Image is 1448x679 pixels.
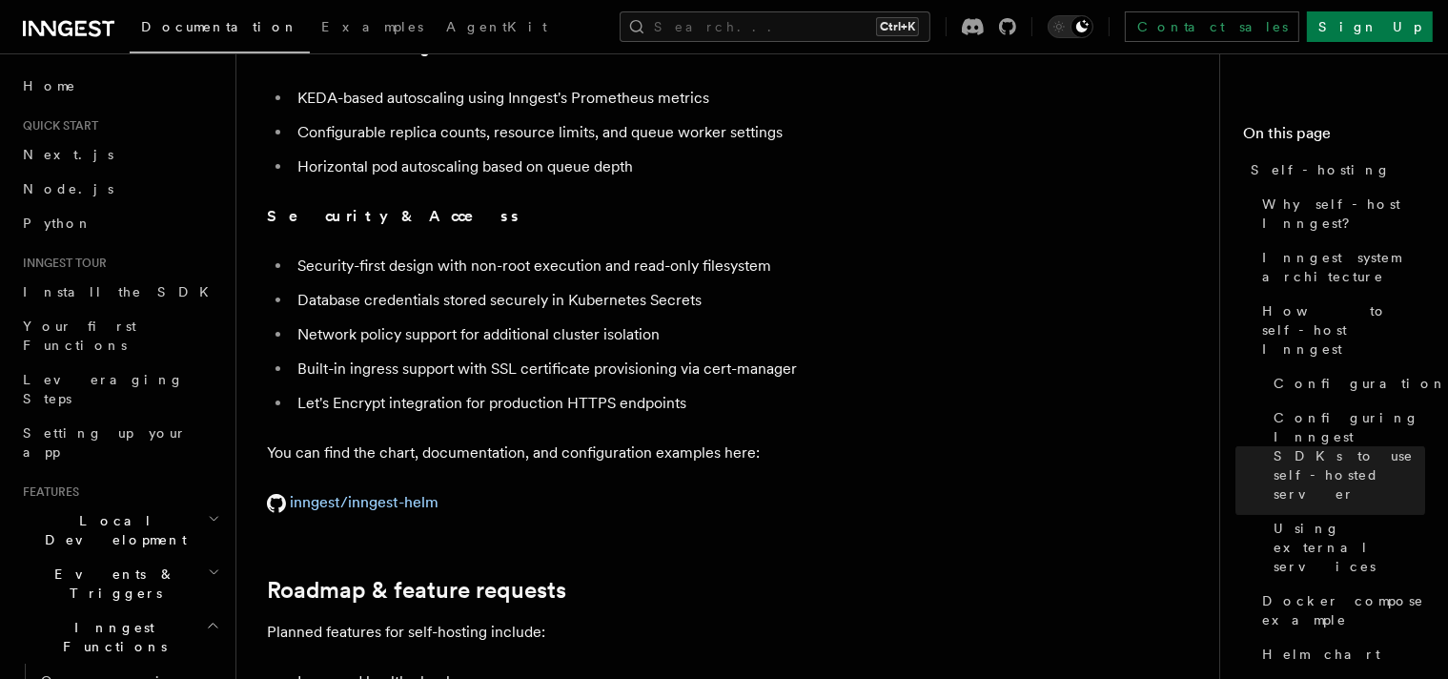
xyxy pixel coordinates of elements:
span: Quick start [15,118,98,134]
a: Node.js [15,172,224,206]
span: Docker compose example [1262,591,1425,629]
a: Helm chart [1254,637,1425,671]
span: Features [15,484,79,500]
a: Documentation [130,6,310,53]
span: Your first Functions [23,319,136,353]
a: Using external services [1266,511,1425,584]
a: Setting up your app [15,416,224,469]
a: inngest/inngest-helm [267,493,438,511]
button: Inngest Functions [15,610,224,664]
span: Helm chart [1262,645,1380,664]
a: Contact sales [1125,11,1299,42]
strong: Security & Access [267,207,521,225]
span: Home [23,76,76,95]
a: Why self-host Inngest? [1254,187,1425,240]
button: Search...Ctrl+K [620,11,930,42]
p: Planned features for self-hosting include: [267,619,1030,646]
span: Self-hosting [1251,160,1391,179]
a: Roadmap & feature requests [267,577,566,604]
a: Python [15,206,224,240]
a: Leveraging Steps [15,362,224,416]
a: Self-hosting [1243,153,1425,187]
span: Node.js [23,181,113,196]
span: Setting up your app [23,425,187,460]
a: Examples [310,6,435,51]
span: Local Development [15,511,208,549]
li: Horizontal pod autoscaling based on queue depth [292,154,1030,180]
button: Toggle dark mode [1048,15,1093,38]
span: Documentation [141,19,298,34]
button: Events & Triggers [15,557,224,610]
li: Database credentials stored securely in Kubernetes Secrets [292,287,1030,314]
li: Network policy support for additional cluster isolation [292,321,1030,348]
span: Why self-host Inngest? [1262,195,1425,233]
h4: On this page [1243,122,1425,153]
kbd: Ctrl+K [876,17,919,36]
span: Configuration [1274,374,1447,393]
li: Configurable replica counts, resource limits, and queue worker settings [292,119,1030,146]
a: Home [15,69,224,103]
a: Configuring Inngest SDKs to use self-hosted server [1266,401,1425,511]
span: Leveraging Steps [23,372,184,406]
span: Events & Triggers [15,565,208,603]
span: Using external services [1274,519,1425,576]
span: Inngest system architecture [1262,248,1425,286]
span: Next.js [23,147,113,162]
span: Inngest Functions [15,618,206,656]
span: Examples [321,19,423,34]
li: KEDA-based autoscaling using Inngest's Prometheus metrics [292,85,1030,112]
a: Docker compose example [1254,584,1425,637]
a: Inngest system architecture [1254,240,1425,294]
a: Install the SDK [15,275,224,309]
button: Local Development [15,504,224,557]
li: Built-in ingress support with SSL certificate provisioning via cert-manager [292,356,1030,382]
a: How to self-host Inngest [1254,294,1425,366]
li: Security-first design with non-root execution and read-only filesystem [292,253,1030,279]
span: Python [23,216,92,231]
a: Configuration [1266,366,1425,401]
p: You can find the chart, documentation, and configuration examples here: [267,440,1030,466]
span: AgentKit [446,19,547,34]
a: AgentKit [435,6,559,51]
a: Sign Up [1307,11,1433,42]
span: Configuring Inngest SDKs to use self-hosted server [1274,408,1425,504]
span: Install the SDK [23,284,220,299]
li: Let's Encrypt integration for production HTTPS endpoints [292,390,1030,417]
span: How to self-host Inngest [1262,301,1425,359]
span: Inngest tour [15,256,107,271]
a: Next.js [15,137,224,172]
a: Your first Functions [15,309,224,362]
